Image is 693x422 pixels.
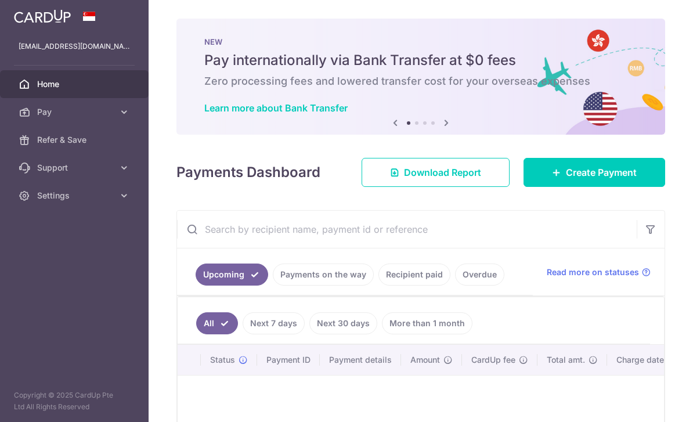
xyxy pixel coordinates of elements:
[37,162,114,174] span: Support
[37,106,114,118] span: Pay
[273,264,374,286] a: Payments on the way
[471,354,515,366] span: CardUp fee
[204,102,348,114] a: Learn more about Bank Transfer
[14,9,71,23] img: CardUp
[455,264,504,286] a: Overdue
[404,165,481,179] span: Download Report
[204,37,637,46] p: NEW
[378,264,450,286] a: Recipient paid
[19,41,130,52] p: [EMAIL_ADDRESS][DOMAIN_NAME]
[243,312,305,334] a: Next 7 days
[547,266,639,278] span: Read more on statuses
[257,345,320,375] th: Payment ID
[176,19,665,135] img: Bank transfer banner
[37,134,114,146] span: Refer & Save
[410,354,440,366] span: Amount
[204,74,637,88] h6: Zero processing fees and lowered transfer cost for your overseas expenses
[547,354,585,366] span: Total amt.
[362,158,510,187] a: Download Report
[566,165,637,179] span: Create Payment
[37,190,114,201] span: Settings
[196,264,268,286] a: Upcoming
[196,312,238,334] a: All
[177,211,637,248] input: Search by recipient name, payment id or reference
[616,354,664,366] span: Charge date
[204,51,637,70] h5: Pay internationally via Bank Transfer at $0 fees
[524,158,665,187] a: Create Payment
[320,345,401,375] th: Payment details
[37,78,114,90] span: Home
[382,312,472,334] a: More than 1 month
[210,354,235,366] span: Status
[176,162,320,183] h4: Payments Dashboard
[547,266,651,278] a: Read more on statuses
[309,312,377,334] a: Next 30 days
